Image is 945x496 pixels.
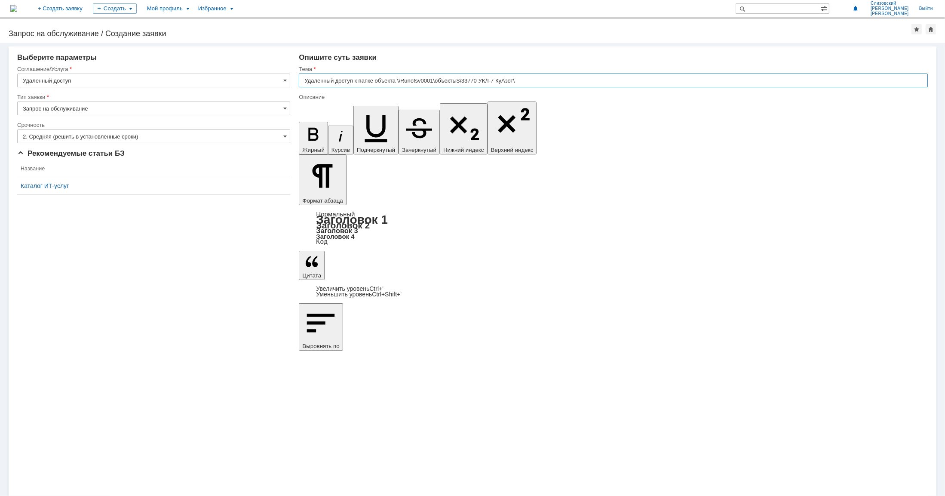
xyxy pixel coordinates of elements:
[302,343,339,349] span: Выровнять по
[316,220,370,230] a: Заголовок 2
[316,291,402,298] a: Decrease
[369,285,384,292] span: Ctrl+'
[299,94,926,100] div: Описание
[871,11,909,16] span: [PERSON_NAME]
[357,147,395,153] span: Подчеркнутый
[402,147,436,153] span: Зачеркнутый
[299,154,346,205] button: Формат абзаца
[316,210,355,218] a: Нормальный
[93,3,137,14] div: Создать
[299,211,928,245] div: Формат абзаца
[328,126,353,154] button: Курсив
[299,66,926,72] div: Тема
[316,233,354,240] a: Заголовок 4
[911,24,922,34] div: Добавить в избранное
[302,197,343,204] span: Формат абзаца
[10,5,17,12] img: logo
[316,238,328,246] a: Код
[302,272,321,279] span: Цитата
[21,182,287,189] a: Каталог ИТ-услуг
[331,147,350,153] span: Курсив
[316,285,384,292] a: Increase
[488,102,537,154] button: Верхний индекс
[443,147,484,153] span: Нижний индекс
[17,122,288,128] div: Срочность
[871,1,909,6] span: Слизовский
[17,66,288,72] div: Соглашение/Услуга
[299,286,928,297] div: Цитата
[353,106,399,154] button: Подчеркнутый
[399,110,440,154] button: Зачеркнутый
[440,103,488,154] button: Нижний индекс
[17,149,125,157] span: Рекомендуемые статьи БЗ
[10,5,17,12] a: Перейти на домашнюю страницу
[316,213,388,226] a: Заголовок 1
[820,4,829,12] span: Расширенный поиск
[491,147,534,153] span: Верхний индекс
[871,6,909,11] span: [PERSON_NAME]
[926,24,936,34] div: Сделать домашней страницей
[299,251,325,280] button: Цитата
[17,94,288,100] div: Тип заявки
[299,122,328,154] button: Жирный
[17,160,290,177] th: Название
[316,227,358,234] a: Заголовок 3
[299,53,377,62] span: Опишите суть заявки
[9,29,911,38] div: Запрос на обслуживание / Создание заявки
[17,53,97,62] span: Выберите параметры
[372,291,402,298] span: Ctrl+Shift+'
[299,303,343,351] button: Выровнять по
[302,147,325,153] span: Жирный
